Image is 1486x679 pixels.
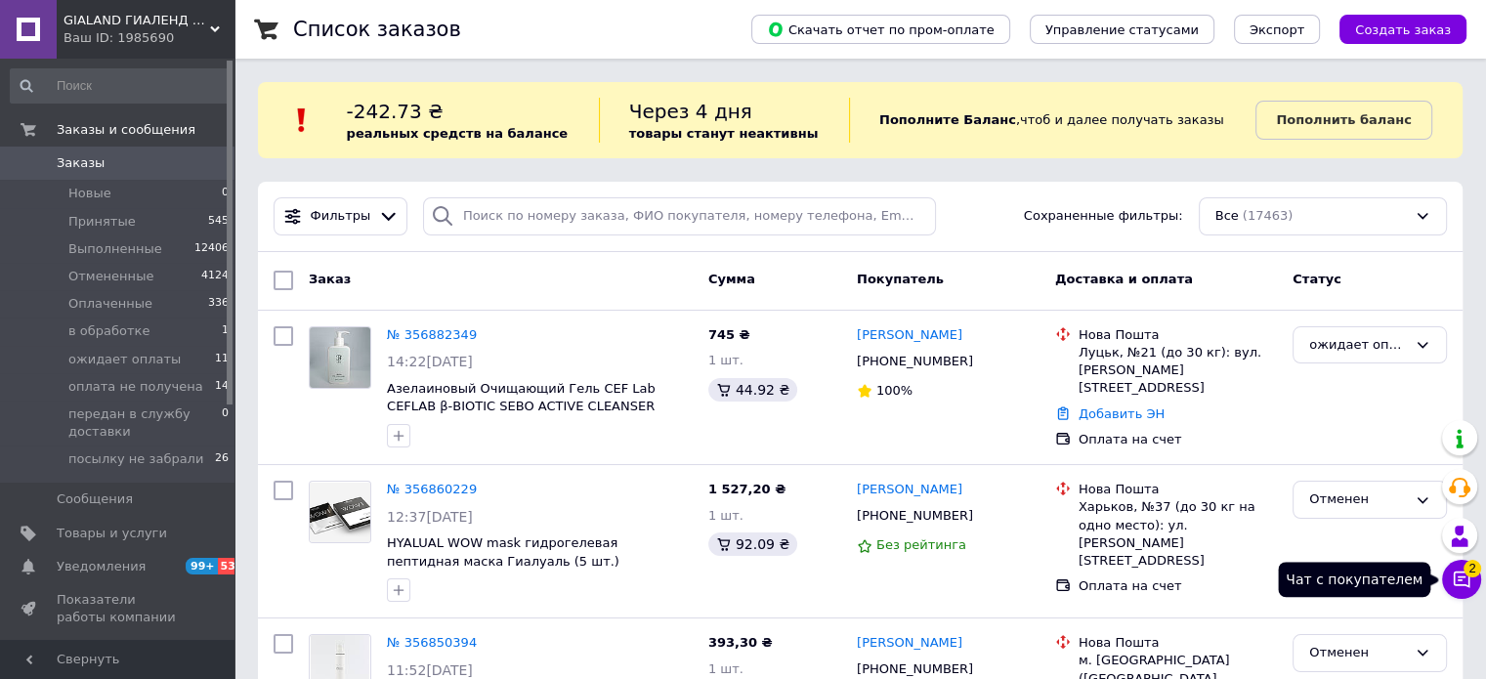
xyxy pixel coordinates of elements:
[64,29,234,47] div: Ваш ID: 1985690
[876,537,966,552] span: Без рейтинга
[387,381,656,414] a: Азелаиновый Очищающий Гель CEF Lab CEFLAB β-BIOTIC SEBO ACTIVE CLEANSER
[1339,15,1466,44] button: Создать заказ
[57,490,133,508] span: Сообщения
[68,185,111,202] span: Новые
[208,295,229,313] span: 336
[1293,272,1341,286] span: Статус
[68,240,162,258] span: Выполненные
[849,98,1255,143] div: , чтоб и далее получать заказы
[1464,554,1481,572] span: 2
[1215,207,1239,226] span: Все
[347,100,444,123] span: -242.73 ₴
[1278,562,1430,597] div: Чат с покупателем
[1045,22,1199,37] span: Управление статусами
[387,327,477,342] a: № 356882349
[708,272,755,286] span: Сумма
[57,154,105,172] span: Заказы
[857,272,944,286] span: Покупатель
[1079,406,1165,421] a: Добавить ЭН
[1079,577,1277,595] div: Оплата на счет
[387,662,473,678] span: 11:52[DATE]
[68,213,136,231] span: Принятые
[1030,15,1214,44] button: Управление статусами
[222,322,229,340] span: 1
[1309,335,1407,356] div: ожидает оплаты
[387,482,477,496] a: № 356860229
[853,349,977,374] div: [PHONE_NUMBER]
[57,121,195,139] span: Заказы и сообщения
[1255,101,1431,140] a: Пополнить баланс
[708,532,797,556] div: 92.09 ₴
[1320,21,1466,36] a: Создать заказ
[215,450,229,468] span: 26
[68,378,203,396] span: оплата не получена
[708,353,743,367] span: 1 шт.
[1442,560,1481,599] button: Чат с покупателем2
[68,268,153,285] span: Отмененные
[347,126,569,141] b: реальных средств на балансе
[1079,634,1277,652] div: Нова Пошта
[708,378,797,402] div: 44.92 ₴
[629,100,752,123] span: Через 4 дня
[222,185,229,202] span: 0
[311,207,371,226] span: Фильтры
[1079,431,1277,448] div: Оплата на счет
[68,405,222,441] span: передан в службу доставки
[708,327,750,342] span: 745 ₴
[1079,326,1277,344] div: Нова Пошта
[186,558,218,574] span: 99+
[387,354,473,369] span: 14:22[DATE]
[64,12,210,29] span: GIALAND ГИАЛЕНД магазин косметики
[218,558,240,574] span: 53
[387,635,477,650] a: № 356850394
[310,327,370,388] img: Фото товару
[68,450,203,468] span: посылку не забрали
[287,106,317,135] img: :exclamation:
[708,508,743,523] span: 1 шт.
[857,634,962,653] a: [PERSON_NAME]
[222,405,229,441] span: 0
[68,351,181,368] span: ожидает оплаты
[1055,272,1193,286] span: Доставка и оплата
[629,126,819,141] b: товары станут неактивны
[68,295,152,313] span: Оплаченные
[309,481,371,543] a: Фото товару
[309,326,371,389] a: Фото товару
[310,483,370,542] img: Фото товару
[857,481,962,499] a: [PERSON_NAME]
[293,18,461,41] h1: Список заказов
[309,272,351,286] span: Заказ
[1309,643,1407,663] div: Отменен
[57,525,167,542] span: Товары и услуги
[1243,208,1294,223] span: (17463)
[208,213,229,231] span: 545
[57,591,181,626] span: Показатели работы компании
[201,268,229,285] span: 4124
[215,378,229,396] span: 14
[1234,15,1320,44] button: Экспорт
[1079,498,1277,570] div: Харьков, №37 (до 30 кг на одно место): ул. [PERSON_NAME][STREET_ADDRESS]
[708,661,743,676] span: 1 шт.
[857,326,962,345] a: [PERSON_NAME]
[1250,22,1304,37] span: Экспорт
[387,535,619,569] a: HYALUAL WOW mask гидрогелевая пептидная маска Гиалуаль (5 шт.)
[1309,489,1407,510] div: Отменен
[1355,22,1451,37] span: Создать заказ
[215,351,229,368] span: 11
[423,197,936,235] input: Поиск по номеру заказа, ФИО покупателя, номеру телефона, Email, номеру накладной
[10,68,231,104] input: Поиск
[879,112,1016,127] b: Пополните Баланс
[767,21,995,38] span: Скачать отчет по пром-оплате
[68,322,149,340] span: в обработке
[708,635,773,650] span: 393,30 ₴
[1276,112,1411,127] b: Пополнить баланс
[194,240,229,258] span: 12406
[708,482,785,496] span: 1 527,20 ₴
[876,383,913,398] span: 100%
[57,558,146,575] span: Уведомления
[751,15,1010,44] button: Скачать отчет по пром-оплате
[1024,207,1183,226] span: Сохраненные фильтры:
[853,503,977,529] div: [PHONE_NUMBER]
